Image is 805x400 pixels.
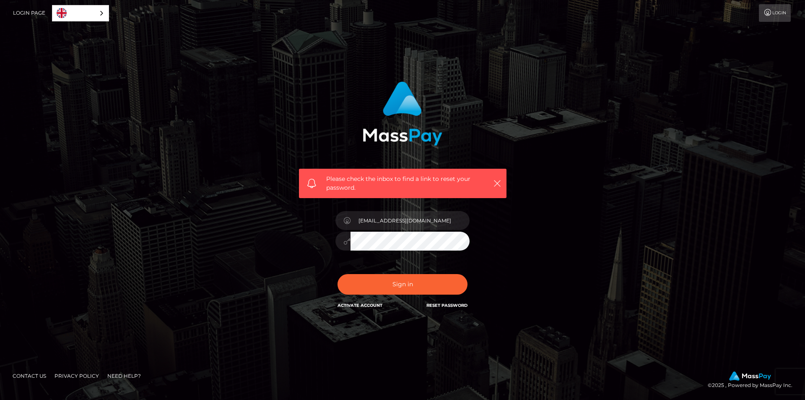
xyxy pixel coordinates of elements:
[338,303,382,308] a: Activate Account
[363,81,442,146] img: MassPay Login
[52,5,109,21] div: Language
[52,5,109,21] a: English
[52,5,109,21] aside: Language selected: English
[351,211,470,230] input: E-mail...
[759,4,791,22] a: Login
[729,371,771,381] img: MassPay
[9,369,49,382] a: Contact Us
[338,274,467,295] button: Sign in
[13,4,45,22] a: Login Page
[426,303,467,308] a: Reset Password
[708,371,799,390] div: © 2025 , Powered by MassPay Inc.
[326,175,479,192] span: Please check the inbox to find a link to reset your password.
